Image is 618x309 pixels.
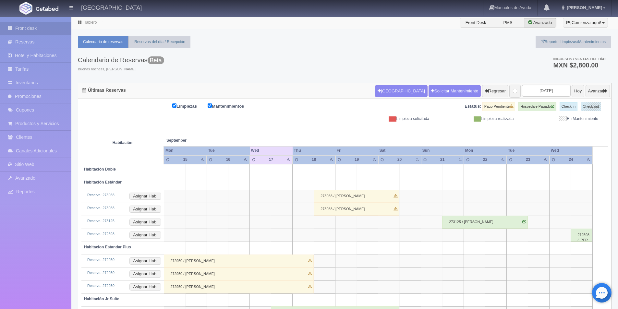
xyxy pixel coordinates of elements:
[429,85,481,97] a: Solicitar Mantenimiento
[84,20,97,25] a: Tablero
[113,140,132,145] strong: Habitación
[350,157,363,162] div: 19
[129,283,161,291] button: Asignar Hab.
[479,157,492,162] div: 22
[460,18,492,28] label: Front Desk
[87,271,115,275] a: Reserva: 272950
[536,36,611,48] a: Reporte Limpiezas/Mantenimientos
[82,88,126,93] h4: Últimas Reservas
[375,85,427,97] button: [GEOGRAPHIC_DATA]
[421,146,464,155] th: Sun
[87,193,115,197] a: Reserva: 273088
[565,5,602,10] span: [PERSON_NAME]
[84,167,116,172] b: Habitación Doble
[164,280,314,293] div: 272950 / [PERSON_NAME]
[129,193,161,200] button: Asignar Hab.
[172,102,207,110] label: Limpiezas
[524,18,556,28] label: Avanzado
[436,157,449,162] div: 21
[550,146,592,155] th: Wed
[572,85,584,97] button: Hoy
[507,146,550,155] th: Tue
[87,206,115,210] a: Reserva: 273088
[207,146,249,155] th: Tue
[36,6,58,11] img: Getabed
[87,258,115,262] a: Reserva: 272950
[482,85,508,97] button: Regresar
[129,219,161,226] button: Asignar Hab.
[314,190,399,203] div: 273088 / [PERSON_NAME]
[464,146,507,155] th: Mon
[148,56,164,64] span: Beta
[564,157,577,162] div: 24
[84,180,122,184] b: Habitación Estándar
[492,18,524,28] label: PMS
[482,102,515,111] label: Pago Pendiente
[307,157,321,162] div: 18
[172,103,176,108] input: Limpiezas
[87,232,115,236] a: Reserva: 272598
[571,229,592,242] div: 272598 / [PERSON_NAME]
[393,157,406,162] div: 20
[78,56,164,64] h3: Calendario de Reservas
[222,157,235,162] div: 16
[164,146,207,155] th: Mon
[378,146,421,155] th: Sat
[553,57,606,61] span: Ingresos / Ventas del día
[87,219,115,223] a: Reserva: 273125
[350,116,434,122] div: Limpieza solicitada
[563,18,608,28] button: ¡Comienza aquí!
[560,102,577,111] label: Check-in
[586,85,610,97] button: Avanzar
[521,157,535,162] div: 23
[78,36,128,48] a: Calendario de reservas
[314,203,399,216] div: 273088 / [PERSON_NAME]
[87,284,115,288] a: Reserva: 272950
[335,146,378,155] th: Fri
[581,102,601,111] label: Check-out
[293,146,335,155] th: Thu
[164,267,314,280] div: 272950 / [PERSON_NAME]
[553,62,606,68] h3: MXN $2,800.00
[434,116,518,122] div: Limpieza realizada
[518,102,556,111] label: Hospedaje Pagado
[166,138,247,143] span: September
[129,206,161,213] button: Asignar Hab.
[179,157,192,162] div: 15
[84,245,131,249] b: Habitacion Estandar Plus
[465,103,481,110] label: Estatus:
[129,232,161,239] button: Asignar Hab.
[78,67,164,72] span: Buenas nochess, [PERSON_NAME].
[250,146,293,155] th: Wed
[19,2,32,15] img: Getabed
[164,255,314,267] div: 272950 / [PERSON_NAME]
[84,297,119,301] b: Habitación Jr Suite
[129,257,161,265] button: Asignar Hab.
[129,270,161,278] button: Asignar Hab.
[129,36,190,48] a: Reservas del día / Recepción
[81,3,142,11] h4: [GEOGRAPHIC_DATA]
[208,103,212,108] input: Mantenimientos
[442,216,528,229] div: 273125 / [PERSON_NAME]
[264,157,278,162] div: 17
[208,102,254,110] label: Mantenimientos
[518,116,603,122] div: En Mantenimiento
